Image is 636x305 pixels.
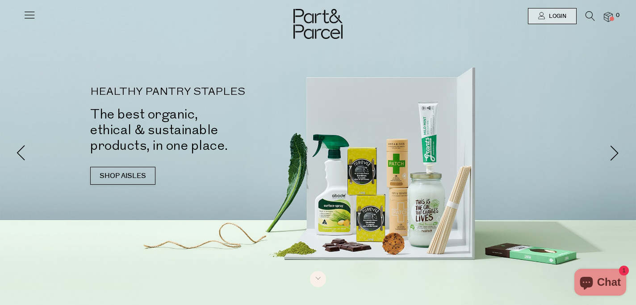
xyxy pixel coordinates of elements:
p: HEALTHY PANTRY STAPLES [90,87,331,97]
img: Part&Parcel [293,9,343,39]
a: SHOP AISLES [90,167,155,185]
span: 0 [614,12,622,20]
a: 0 [604,12,613,21]
a: Login [528,8,577,24]
h2: The best organic, ethical & sustainable products, in one place. [90,106,331,153]
span: Login [547,13,566,20]
inbox-online-store-chat: Shopify online store chat [572,269,629,298]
